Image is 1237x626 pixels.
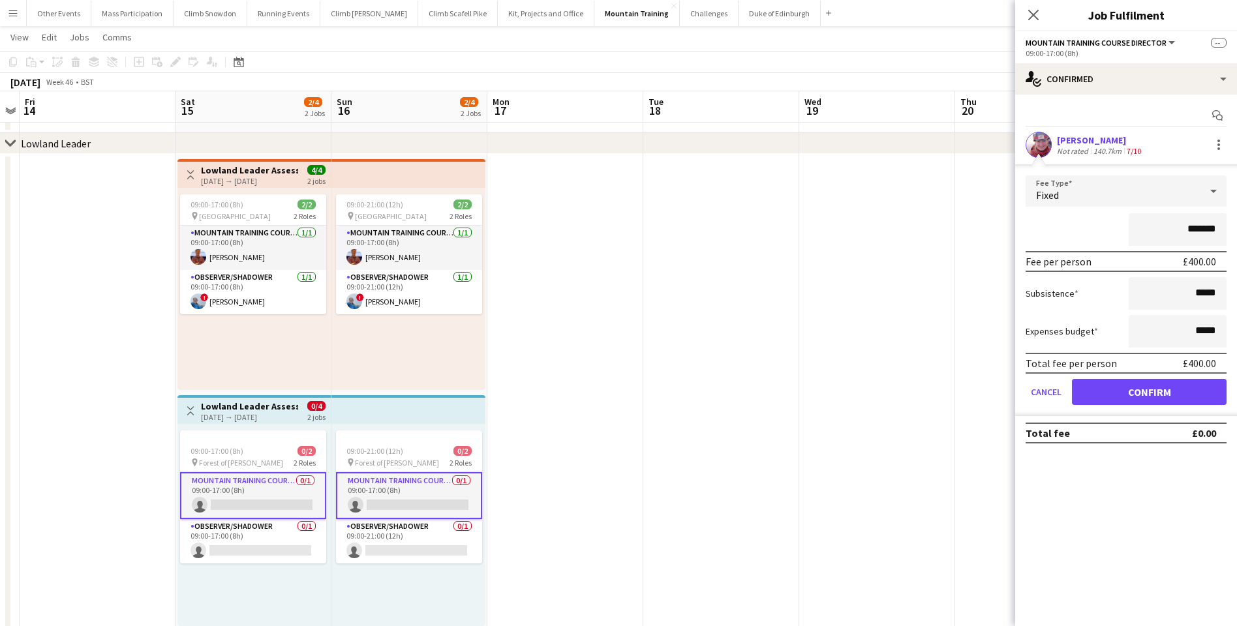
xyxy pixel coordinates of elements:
[5,29,34,46] a: View
[320,1,418,26] button: Climb [PERSON_NAME]
[305,108,325,118] div: 2 Jobs
[298,200,316,209] span: 2/2
[1091,146,1124,156] div: 140.7km
[307,411,326,422] div: 2 jobs
[23,103,35,118] span: 14
[1192,426,1216,440] div: £0.00
[1183,357,1216,370] div: £400.00
[1026,357,1117,370] div: Total fee per person
[201,176,298,186] div: [DATE] → [DATE]
[180,519,326,563] app-card-role: Observer/Shadower0/109:00-17:00 (8h)
[191,446,243,456] span: 09:00-17:00 (8h)
[337,96,352,108] span: Sun
[180,270,326,314] app-card-role: Observer/Shadower1/109:00-17:00 (8h)![PERSON_NAME]
[27,1,91,26] button: Other Events
[461,108,481,118] div: 2 Jobs
[336,430,482,563] app-job-card: 09:00-21:00 (12h)0/2 Forest of [PERSON_NAME]2 RolesMountain Training Course Director0/109:00-17:0...
[1015,7,1237,23] h3: Job Fulfilment
[307,165,326,175] span: 4/4
[491,103,510,118] span: 17
[25,96,35,108] span: Fri
[65,29,95,46] a: Jobs
[418,1,498,26] button: Climb Scafell Pike
[97,29,137,46] a: Comms
[453,200,472,209] span: 2/2
[804,96,821,108] span: Wed
[1127,146,1141,156] app-skills-label: 7/10
[493,96,510,108] span: Mon
[1026,255,1092,268] div: Fee per person
[1026,38,1167,48] span: Mountain Training Course Director
[346,446,403,456] span: 09:00-21:00 (12h)
[180,194,326,314] app-job-card: 09:00-17:00 (8h)2/2 [GEOGRAPHIC_DATA]2 RolesMountain Training Course Director1/109:00-17:00 (8h)[...
[1036,188,1059,201] span: Fixed
[180,430,326,563] app-job-card: 09:00-17:00 (8h)0/2 Forest of [PERSON_NAME]2 RolesMountain Training Course Director0/109:00-17:00...
[739,1,821,26] button: Duke of Edinburgh
[70,31,89,43] span: Jobs
[42,31,57,43] span: Edit
[647,103,664,118] span: 18
[174,1,247,26] button: Climb Snowdon
[460,97,478,107] span: 2/4
[181,96,195,108] span: Sat
[10,31,29,43] span: View
[355,458,439,468] span: Forest of [PERSON_NAME]
[201,164,298,176] h3: Lowland Leader Assessment - T25Q4MT-8756
[91,1,174,26] button: Mass Participation
[336,270,482,314] app-card-role: Observer/Shadower1/109:00-21:00 (12h)![PERSON_NAME]
[336,194,482,314] app-job-card: 09:00-21:00 (12h)2/2 [GEOGRAPHIC_DATA]2 RolesMountain Training Course Director1/109:00-17:00 (8h)...
[307,401,326,411] span: 0/4
[355,211,427,221] span: [GEOGRAPHIC_DATA]
[294,211,316,221] span: 2 Roles
[247,1,320,26] button: Running Events
[307,175,326,186] div: 2 jobs
[802,103,821,118] span: 19
[958,103,977,118] span: 20
[450,458,472,468] span: 2 Roles
[180,226,326,270] app-card-role: Mountain Training Course Director1/109:00-17:00 (8h)[PERSON_NAME]
[1026,288,1078,299] label: Subsistence
[191,200,243,209] span: 09:00-17:00 (8h)
[498,1,594,26] button: Kit, Projects and Office
[453,446,472,456] span: 0/2
[201,412,298,422] div: [DATE] → [DATE]
[1057,134,1144,146] div: [PERSON_NAME]
[1026,38,1177,48] button: Mountain Training Course Director
[200,293,208,301] span: !
[960,96,977,108] span: Thu
[180,472,326,519] app-card-role: Mountain Training Course Director0/109:00-17:00 (8h)
[335,103,352,118] span: 16
[298,446,316,456] span: 0/2
[1026,426,1070,440] div: Total fee
[1057,146,1091,156] div: Not rated
[37,29,62,46] a: Edit
[336,472,482,519] app-card-role: Mountain Training Course Director0/109:00-17:00 (8h)
[199,458,283,468] span: Forest of [PERSON_NAME]
[1072,379,1227,405] button: Confirm
[336,519,482,563] app-card-role: Observer/Shadower0/109:00-21:00 (12h)
[81,77,94,87] div: BST
[43,77,76,87] span: Week 46
[356,293,364,301] span: !
[1183,255,1216,268] div: £400.00
[21,137,91,150] div: Lowland Leader
[1026,325,1098,337] label: Expenses budget
[680,1,739,26] button: Challenges
[102,31,132,43] span: Comms
[336,226,482,270] app-card-role: Mountain Training Course Director1/109:00-17:00 (8h)[PERSON_NAME]
[304,97,322,107] span: 2/4
[1015,63,1237,95] div: Confirmed
[1211,38,1227,48] span: --
[201,400,298,412] h3: Lowland Leader Assessment - T25Q3MT-10151
[199,211,271,221] span: [GEOGRAPHIC_DATA]
[294,458,316,468] span: 2 Roles
[649,96,664,108] span: Tue
[1026,48,1227,58] div: 09:00-17:00 (8h)
[450,211,472,221] span: 2 Roles
[346,200,403,209] span: 09:00-21:00 (12h)
[594,1,680,26] button: Mountain Training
